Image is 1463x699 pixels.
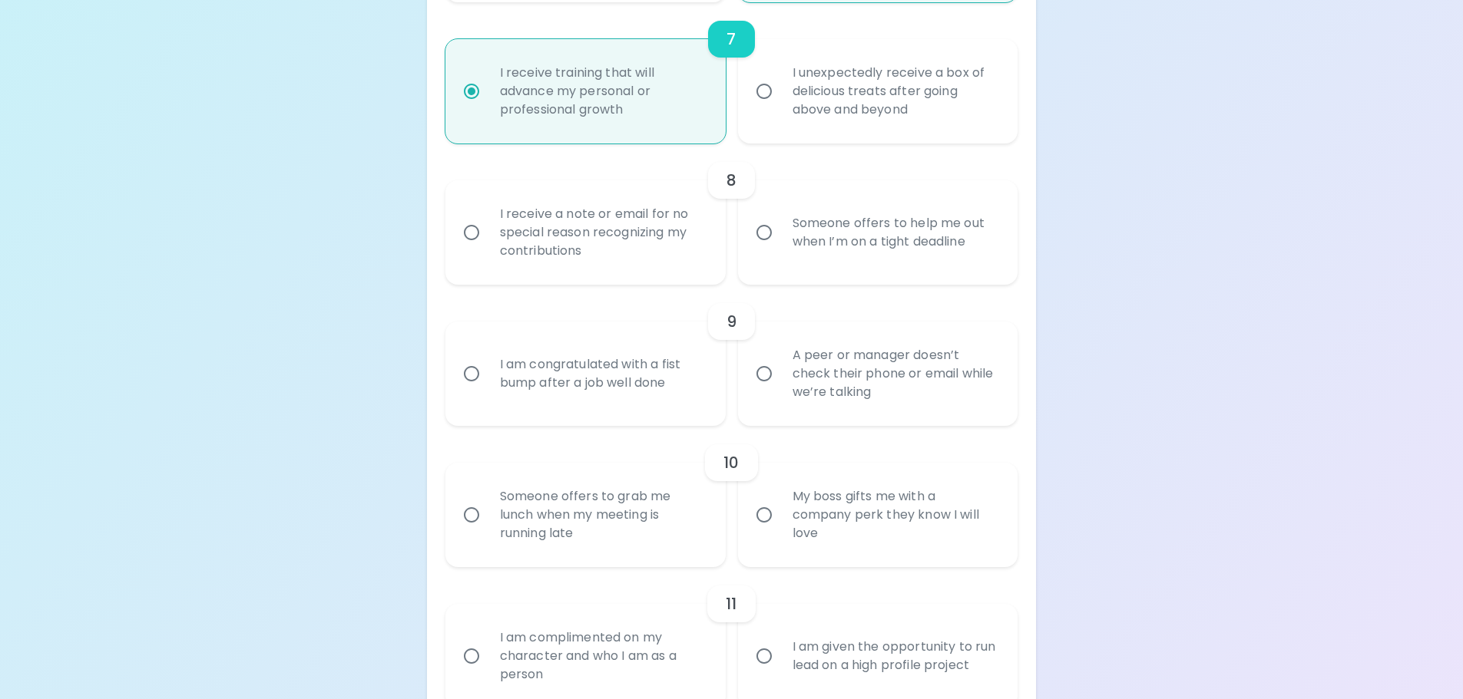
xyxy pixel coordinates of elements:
[780,328,1010,420] div: A peer or manager doesn’t check their phone or email while we’re talking
[780,619,1010,693] div: I am given the opportunity to run lead on a high profile project
[445,285,1018,426] div: choice-group-check
[780,45,1010,137] div: I unexpectedly receive a box of delicious treats after going above and beyond
[727,309,736,334] h6: 9
[445,426,1018,567] div: choice-group-check
[726,592,736,616] h6: 11
[727,168,736,193] h6: 8
[488,469,717,561] div: Someone offers to grab me lunch when my meeting is running late
[488,45,717,137] div: I receive training that will advance my personal or professional growth
[445,143,1018,285] div: choice-group-check
[488,186,717,279] div: I receive a note or email for no special reason recognizing my contributions
[780,469,1010,561] div: My boss gifts me with a company perk they know I will love
[723,450,739,475] h6: 10
[780,196,1010,269] div: Someone offers to help me out when I’m on a tight deadline
[727,27,736,51] h6: 7
[445,2,1018,143] div: choice-group-check
[488,337,717,410] div: I am congratulated with a fist bump after a job well done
